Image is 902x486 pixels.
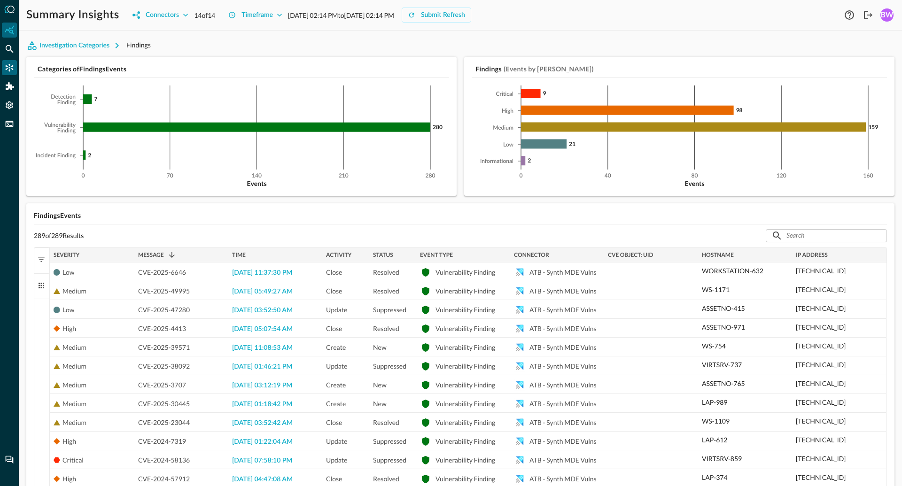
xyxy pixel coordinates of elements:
tspan: 21 [569,140,575,147]
span: Event Type [420,252,453,258]
div: ATB - Synth MDE Vulns [529,338,597,357]
tspan: Finding [57,128,76,134]
div: ATB - Synth MDE Vulns [529,413,597,432]
div: Medium [62,357,86,376]
span: CVE-2025-47280 [138,301,190,319]
tspan: Informational [480,159,513,164]
span: Close [326,413,342,432]
div: Low [62,263,74,282]
tspan: 7 [94,95,97,102]
p: [TECHNICAL_ID] [796,266,846,276]
svg: Azure Data Explorer [514,342,525,353]
span: CVE-2024-7319 [138,432,186,451]
span: CVE-2025-49995 [138,282,190,301]
span: Close [326,319,342,338]
svg: Azure Data Explorer [514,304,525,316]
tspan: High [502,108,513,114]
button: Submit Refresh [402,8,471,23]
span: Suppressed [373,301,406,319]
svg: Azure Data Explorer [514,285,525,297]
h5: Findings Events [34,211,887,220]
tspan: 40 [605,173,611,179]
p: WORKSTATION-632 [702,266,763,276]
svg: Azure Data Explorer [514,379,525,391]
span: CVE-2025-39571 [138,338,190,357]
span: Resolved [373,413,399,432]
span: CVE Object: uid [608,252,653,258]
p: 289 of 289 Results [34,231,84,240]
div: Vulnerability Finding [435,319,495,338]
span: [DATE] 05:07:54 AM [232,326,293,332]
p: [TECHNICAL_ID] [796,472,846,482]
span: New [373,338,387,357]
div: Vulnerability Finding [435,282,495,301]
tspan: 140 [252,173,262,179]
span: Update [326,432,347,451]
button: Help [842,8,857,23]
tspan: Events [684,179,704,187]
span: [DATE] 11:37:30 PM [232,270,292,276]
h5: Categories of Findings Events [38,64,449,74]
h5: Findings [475,64,502,74]
tspan: Critical [496,92,513,97]
p: [TECHNICAL_ID] [796,322,846,332]
p: WS-1109 [702,416,730,426]
tspan: Medium [493,125,513,131]
div: ATB - Synth MDE Vulns [529,301,597,319]
span: IP Address [796,252,828,258]
tspan: Vulnerability [44,123,76,128]
span: Findings [126,41,151,49]
span: Suppressed [373,432,406,451]
svg: Azure Data Explorer [514,455,525,466]
span: [DATE] 03:12:19 PM [232,382,292,389]
div: Chat [2,452,17,467]
svg: Azure Data Explorer [514,323,525,334]
div: ATB - Synth MDE Vulns [529,432,597,451]
span: Resolved [373,319,399,338]
p: LAP-612 [702,435,728,445]
input: Search [786,227,865,244]
span: CVE-2025-4413 [138,319,186,338]
h5: (Events by [PERSON_NAME]) [504,64,594,74]
svg: Azure Data Explorer [514,436,525,447]
span: New [373,376,387,394]
p: ASSETNO-415 [702,303,745,313]
span: Create [326,394,346,413]
p: VIRTSRV-737 [702,360,742,370]
span: Close [326,282,342,301]
p: [TECHNICAL_ID] [796,454,846,463]
tspan: Detection [51,94,76,100]
p: ASSETNO-765 [702,378,745,388]
button: Logout [861,8,876,23]
span: Update [326,357,347,376]
svg: Azure Data Explorer [514,417,525,428]
p: ASSETNO-971 [702,322,745,332]
span: CVE-2025-38092 [138,357,190,376]
p: LAP-989 [702,397,728,407]
span: [DATE] 11:08:53 AM [232,345,293,351]
span: Resolved [373,263,399,282]
div: Medium [62,413,86,432]
tspan: 70 [167,173,173,179]
tspan: Incident Finding [36,153,76,159]
tspan: 0 [82,173,85,179]
span: New [373,394,387,413]
span: [DATE] 05:49:27 AM [232,288,293,295]
div: ATB - Synth MDE Vulns [529,357,597,376]
span: [DATE] 03:52:42 AM [232,420,293,426]
div: Settings [2,98,17,113]
tspan: 280 [433,123,443,131]
div: Vulnerability Finding [435,338,495,357]
p: [TECHNICAL_ID] [796,435,846,445]
div: Medium [62,376,86,394]
span: CVE-2025-6646 [138,263,186,282]
div: Medium [62,338,86,357]
div: Medium [62,394,86,413]
tspan: 0 [520,173,523,179]
div: Vulnerability Finding [435,413,495,432]
div: Vulnerability Finding [435,263,495,282]
p: VIRTSRV-859 [702,454,742,463]
p: WS-1171 [702,285,730,294]
button: Timeframe [223,8,288,23]
tspan: Finding [57,100,76,106]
